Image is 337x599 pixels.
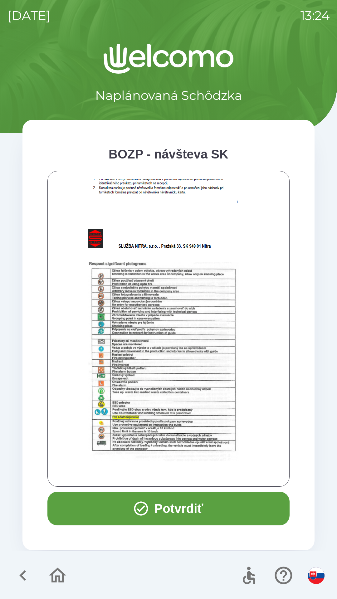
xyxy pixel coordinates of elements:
[308,567,325,584] img: sk flag
[95,86,242,105] p: Naplánovaná Schôdzka
[300,6,330,25] p: 13:24
[47,145,290,163] div: BOZP - návšteva SK
[47,492,290,525] button: Potvrdiť
[7,6,50,25] p: [DATE]
[22,44,315,74] img: Logo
